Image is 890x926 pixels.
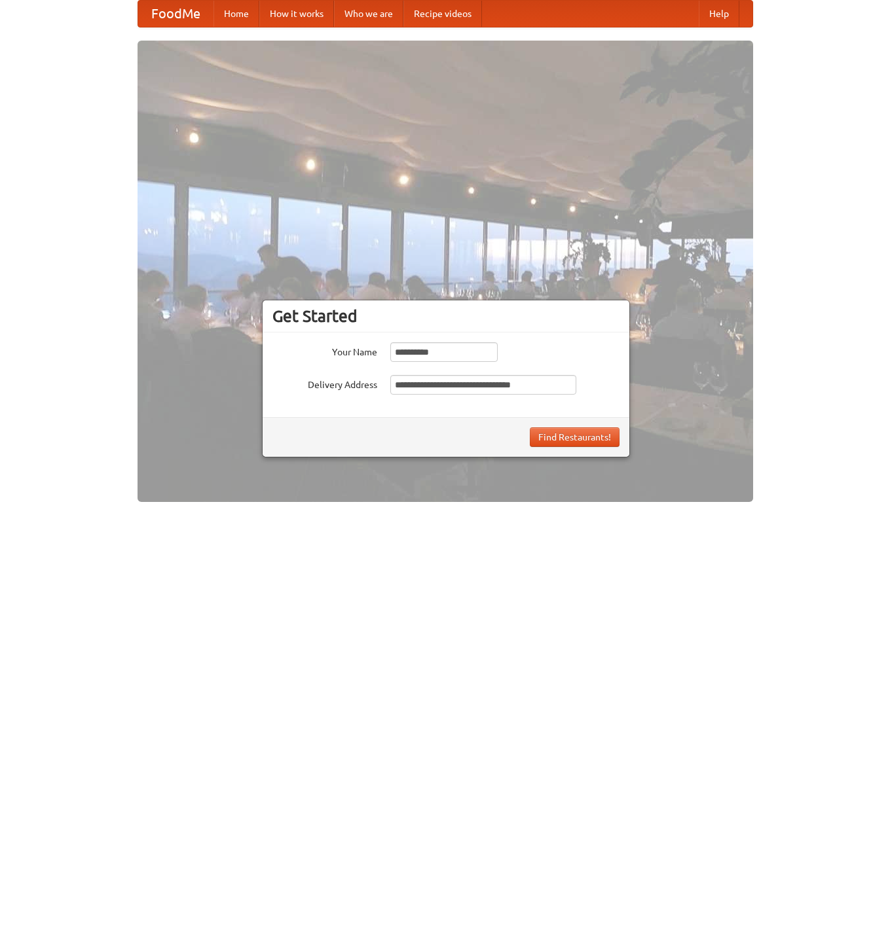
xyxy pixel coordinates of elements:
a: FoodMe [138,1,213,27]
a: Who we are [334,1,403,27]
label: Your Name [272,342,377,359]
a: How it works [259,1,334,27]
label: Delivery Address [272,375,377,391]
h3: Get Started [272,306,620,326]
button: Find Restaurants! [530,427,620,447]
a: Recipe videos [403,1,482,27]
a: Home [213,1,259,27]
a: Help [699,1,739,27]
